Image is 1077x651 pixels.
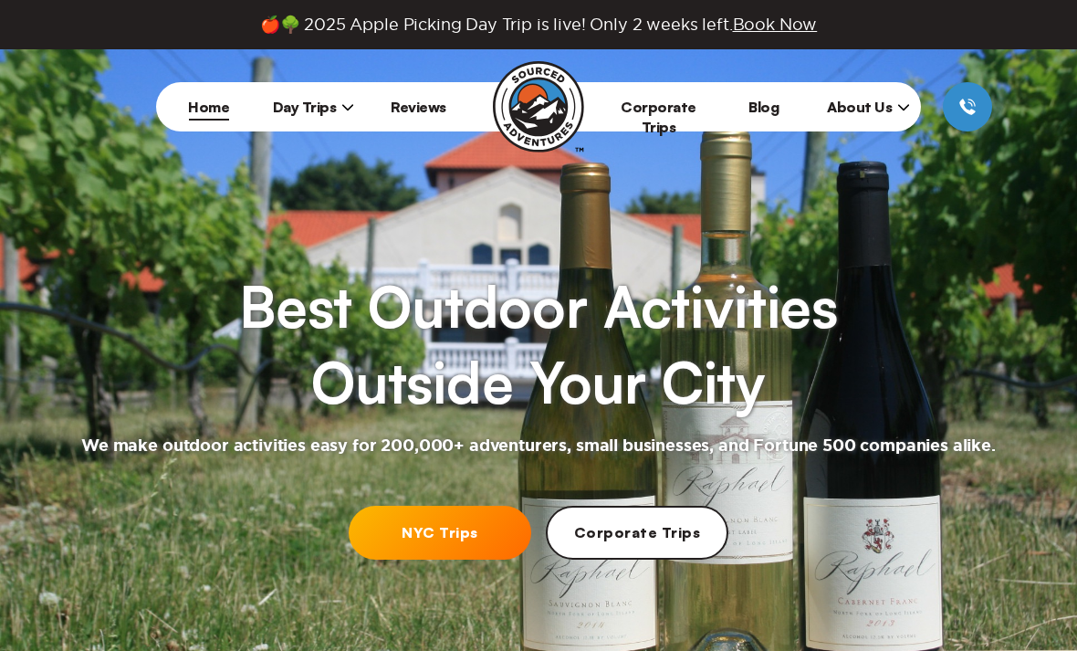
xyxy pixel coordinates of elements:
img: Sourced Adventures company logo [493,61,584,152]
span: Book Now [733,16,818,33]
a: Blog [748,98,779,116]
a: Reviews [391,98,446,116]
a: Corporate Trips [546,506,728,560]
a: NYC Trips [349,506,531,560]
h2: We make outdoor activities easy for 200,000+ adventurers, small businesses, and Fortune 500 compa... [81,436,996,457]
a: Corporate Trips [621,98,696,136]
h1: Best Outdoor Activities Outside Your City [239,268,838,421]
a: Home [188,98,229,116]
span: 🍎🌳 2025 Apple Picking Day Trip is live! Only 2 weeks left. [260,15,817,35]
span: Day Trips [273,98,355,116]
span: About Us [827,98,910,116]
